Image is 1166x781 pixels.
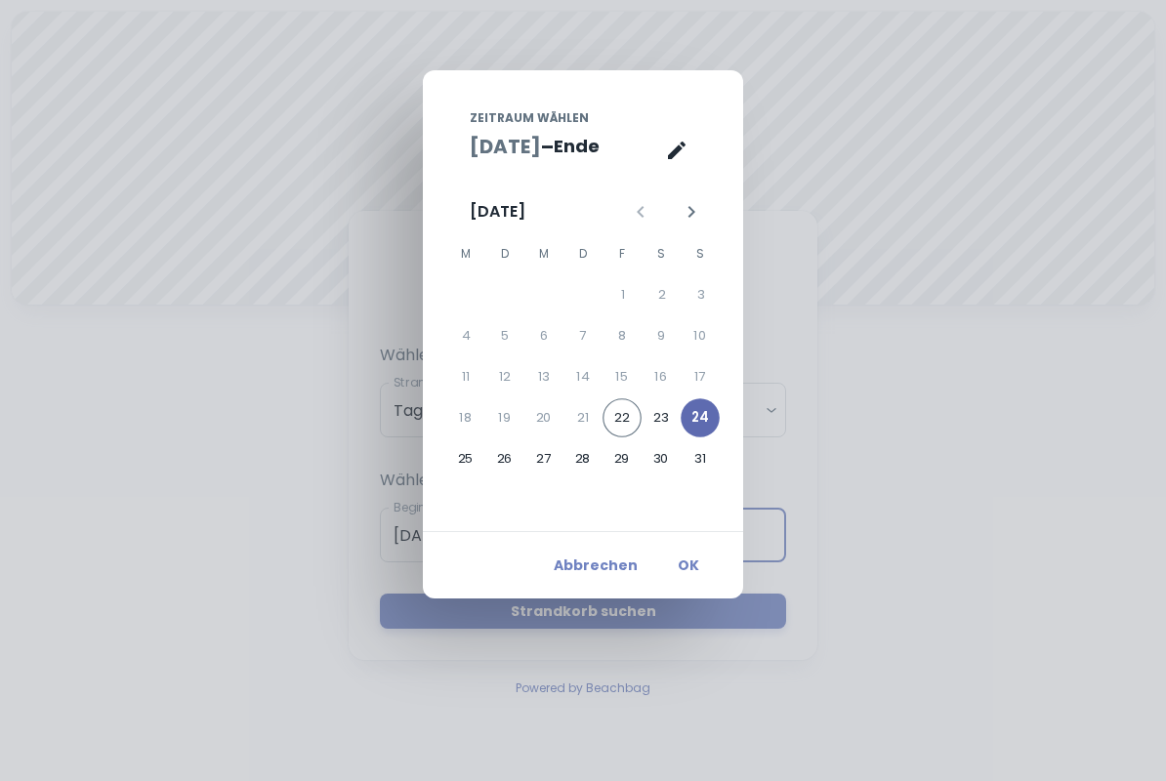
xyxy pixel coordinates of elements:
[603,398,642,437] button: 22
[681,439,720,478] button: 31
[604,234,640,273] span: Freitag
[657,131,696,170] button: Kalenderansicht ist geöffnet, zur Texteingabeansicht wechseln
[657,548,720,583] button: OK
[683,234,718,273] span: Sonntag
[554,132,600,161] button: Ende
[470,132,541,161] button: [DATE]
[554,133,600,160] span: Ende
[642,398,681,437] button: 23
[603,439,642,478] button: 29
[524,439,563,478] button: 27
[485,439,524,478] button: 26
[675,195,708,228] button: Nächster Monat
[642,439,681,478] button: 30
[563,439,603,478] button: 28
[487,234,522,273] span: Dienstag
[546,548,645,583] button: Abbrechen
[526,234,562,273] span: Mittwoch
[448,234,483,273] span: Montag
[446,439,485,478] button: 25
[644,234,679,273] span: Samstag
[470,200,525,224] div: [DATE]
[541,132,554,161] h5: –
[565,234,601,273] span: Donnerstag
[681,398,720,437] button: 24
[470,109,589,127] span: Zeitraum wählen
